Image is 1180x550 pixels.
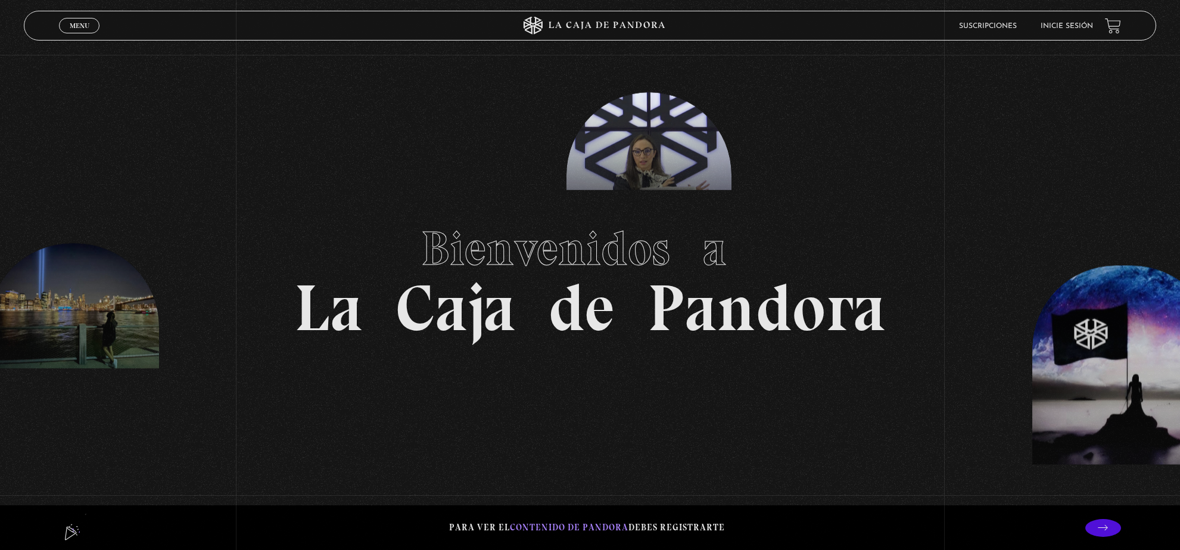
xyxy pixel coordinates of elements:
[959,23,1017,30] a: Suscripciones
[66,32,94,41] span: Cerrar
[510,522,628,533] span: contenido de Pandora
[70,22,89,29] span: Menu
[294,210,886,341] h1: La Caja de Pandora
[1041,23,1093,30] a: Inicie sesión
[449,520,725,536] p: Para ver el debes registrarte
[1105,18,1121,34] a: View your shopping cart
[421,220,759,277] span: Bienvenidos a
